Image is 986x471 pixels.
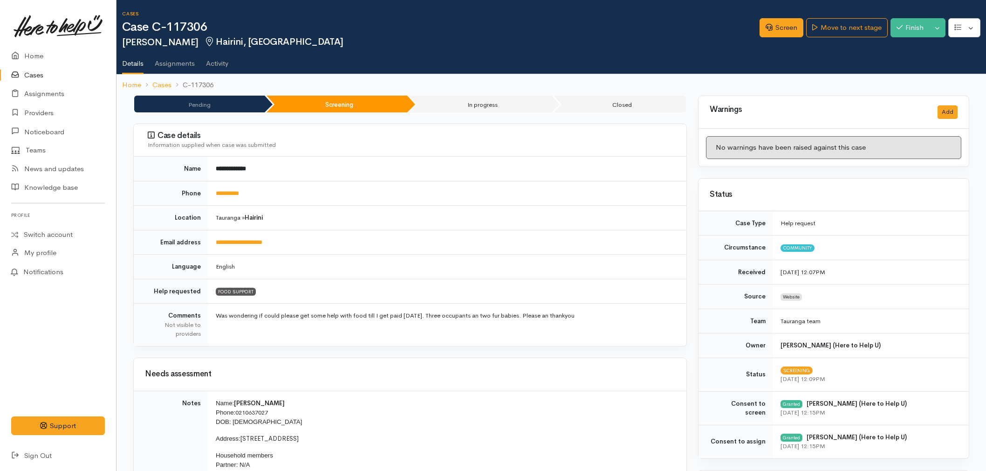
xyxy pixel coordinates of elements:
span: Tauranga team [781,317,821,325]
td: Circumstance [698,235,773,260]
a: Home [122,80,141,90]
td: Phone [134,181,208,206]
td: Email address [134,230,208,255]
td: Consent to assign [698,425,773,458]
td: Help request [773,211,969,235]
div: Granted [781,434,802,441]
li: C-117306 [171,80,213,90]
h6: Profile [11,209,105,222]
td: Owner [698,333,773,358]
b: [PERSON_NAME] (Here to Help U) [781,341,881,349]
h3: Needs assessment [145,370,675,379]
span: [PERSON_NAME] [234,399,285,407]
span: Hairini, [GEOGRAPHIC_DATA] [204,36,343,48]
td: Name [134,157,208,181]
div: No warnings have been raised against this case [706,136,961,159]
td: English [208,255,686,279]
time: [DATE] 12:07PM [781,268,825,276]
h3: Status [710,190,958,199]
div: Information supplied when case was submitted [148,140,675,150]
li: Screening [267,96,407,112]
span: Name: [216,400,234,407]
span: [STREET_ADDRESS] [240,435,299,443]
h3: Warnings [710,105,926,114]
a: Screen [760,18,803,37]
button: Support [11,416,105,436]
h3: Case details [148,131,675,140]
td: Source [698,284,773,309]
span: Phone: [216,409,235,416]
td: Comments [134,304,208,346]
div: [DATE] 12:15PM [781,442,958,451]
td: Location [134,206,208,230]
a: Activity [206,47,228,73]
button: Finish [890,18,930,37]
h1: Case C-117306 [122,21,760,34]
a: 0210637027 [235,409,268,416]
button: Add [938,105,958,119]
td: Status [698,358,773,391]
div: Granted [781,400,802,408]
a: Cases [152,80,171,90]
b: Hairini [245,214,263,222]
li: In progress [409,96,552,112]
h6: Cases [122,11,760,16]
span: Community [781,244,815,252]
span: Website [781,293,802,301]
td: Help requested [134,279,208,304]
nav: breadcrumb [116,74,986,96]
li: Closed [554,96,686,112]
li: Pending [134,96,265,112]
div: [DATE] 12:15PM [781,408,958,417]
a: Details [122,47,144,74]
td: Team [698,309,773,333]
span: DOB: [DEMOGRAPHIC_DATA] [216,418,302,425]
div: Not visible to providers [145,320,201,339]
td: Was wondering if could please get some help with food till I get paid [DATE]. Three occupants an ... [208,304,686,346]
span: Screening [781,367,813,374]
b: [PERSON_NAME] (Here to Help U) [807,433,907,441]
a: Move to next stage [806,18,887,37]
td: Case Type [698,211,773,235]
a: Assignments [155,47,195,73]
span: Tauranga » [216,214,263,222]
b: [PERSON_NAME] (Here to Help U) [807,400,907,408]
td: Received [698,260,773,284]
td: Language [134,255,208,279]
span: FOOD SUPPORT [216,288,256,295]
h2: [PERSON_NAME] [122,37,760,48]
span: Address: [216,435,240,442]
div: [DATE] 12:09PM [781,374,958,384]
td: Consent to screen [698,391,773,425]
